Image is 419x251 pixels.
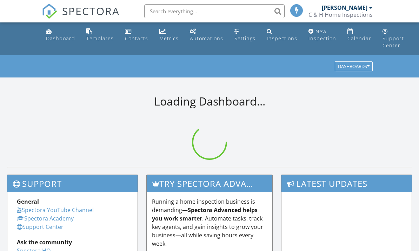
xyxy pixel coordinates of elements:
[335,62,373,72] button: Dashboards
[122,25,151,45] a: Contacts
[345,25,374,45] a: Calendar
[17,238,128,246] div: Ask the community
[84,25,117,45] a: Templates
[42,4,57,19] img: The Best Home Inspection Software - Spectora
[380,25,407,52] a: Support Center
[86,35,114,42] div: Templates
[347,35,371,42] div: Calendar
[43,25,78,45] a: Dashboard
[308,11,373,18] div: C & H Home Inspections
[62,4,120,18] span: SPECTORA
[187,25,226,45] a: Automations (Basic)
[234,35,255,42] div: Settings
[17,206,94,214] a: Spectora YouTube Channel
[17,198,39,205] strong: General
[17,223,64,231] a: Support Center
[281,175,412,192] h3: Latest Updates
[322,4,367,11] div: [PERSON_NAME]
[159,35,179,42] div: Metrics
[338,64,370,69] div: Dashboards
[308,28,336,42] div: New Inspection
[7,175,138,192] h3: Support
[306,25,339,45] a: New Inspection
[152,206,258,222] strong: Spectora Advanced helps you work smarter
[46,35,75,42] div: Dashboard
[190,35,223,42] div: Automations
[267,35,297,42] div: Inspections
[17,215,74,222] a: Spectora Academy
[232,25,258,45] a: Settings
[144,4,285,18] input: Search everything...
[383,35,404,49] div: Support Center
[147,175,273,192] h3: Try spectora advanced [DATE]
[264,25,300,45] a: Inspections
[152,197,267,248] p: Running a home inspection business is demanding— . Automate tasks, track key agents, and gain ins...
[42,9,120,24] a: SPECTORA
[157,25,181,45] a: Metrics
[125,35,148,42] div: Contacts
